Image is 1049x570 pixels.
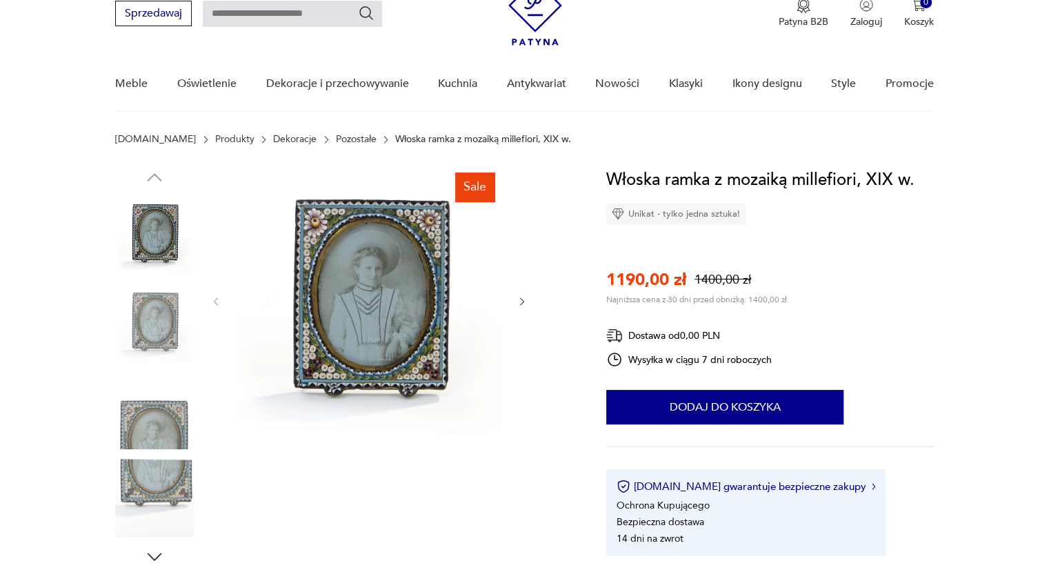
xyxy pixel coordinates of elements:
a: Dekoracje i przechowywanie [266,57,408,110]
img: Zdjęcie produktu Włoska ramka z mozaiką millefiori, XIX w. [236,167,502,433]
p: Włoska ramka z mozaiką millefiori, XIX w. [395,134,571,145]
li: Bezpieczna dostawa [617,515,704,529]
p: Patyna B2B [779,15,828,28]
li: 14 dni na zwrot [617,532,683,545]
a: Antykwariat [507,57,566,110]
p: Zaloguj [850,15,882,28]
a: Sprzedawaj [115,10,192,19]
a: Pozostałe [336,134,377,145]
div: Wysyłka w ciągu 7 dni roboczych [606,351,772,368]
a: Produkty [215,134,254,145]
a: Kuchnia [438,57,477,110]
a: Klasyki [669,57,703,110]
img: Ikona diamentu [612,208,624,220]
div: Dostawa od 0,00 PLN [606,327,772,344]
p: Koszyk [904,15,934,28]
button: Szukaj [358,5,374,21]
div: Unikat - tylko jedna sztuka! [606,204,746,224]
img: Zdjęcie produktu Włoska ramka z mozaiką millefiori, XIX w. [115,195,194,273]
a: Oświetlenie [177,57,237,110]
a: Ikony designu [732,57,801,110]
img: Zdjęcie produktu Włoska ramka z mozaiką millefiori, XIX w. [115,371,194,449]
a: Dekoracje [273,134,317,145]
button: [DOMAIN_NAME] gwarantuje bezpieczne zakupy [617,480,875,493]
a: Meble [115,57,148,110]
img: Ikona strzałki w prawo [872,483,876,490]
a: Nowości [595,57,639,110]
a: [DOMAIN_NAME] [115,134,196,145]
h1: Włoska ramka z mozaiką millefiori, XIX w. [606,167,915,193]
li: Ochrona Kupującego [617,499,710,512]
div: Sale [455,173,494,202]
img: Zdjęcie produktu Włoska ramka z mozaiką millefiori, XIX w. [115,459,194,538]
button: Dodaj do koszyka [606,390,843,424]
a: Style [831,57,856,110]
button: Sprzedawaj [115,1,192,26]
img: Ikona dostawy [606,327,623,344]
p: Najniższa cena z 30 dni przed obniżką: 1400,00 zł [606,294,787,305]
img: Ikona certyfikatu [617,480,630,493]
img: Zdjęcie produktu Włoska ramka z mozaiką millefiori, XIX w. [115,283,194,362]
p: 1400,00 zł [695,271,751,288]
p: 1190,00 zł [606,268,686,291]
a: Promocje [886,57,934,110]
